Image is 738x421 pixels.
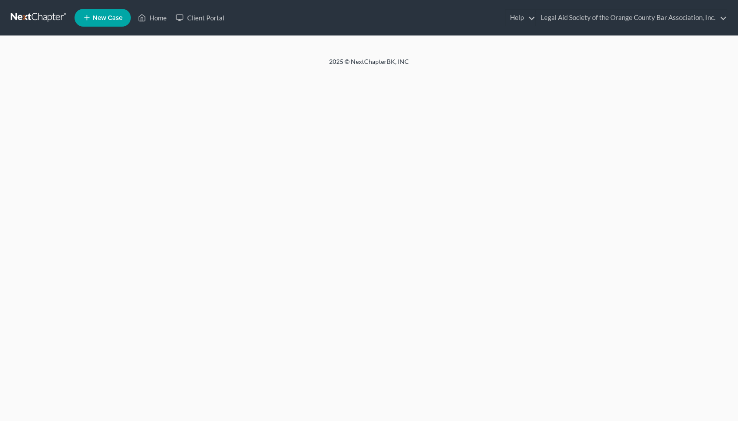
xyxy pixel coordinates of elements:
a: Legal Aid Society of the Orange County Bar Association, Inc. [536,10,727,26]
div: 2025 © NextChapterBK, INC [116,57,622,73]
new-legal-case-button: New Case [75,9,131,27]
a: Help [506,10,535,26]
a: Client Portal [171,10,229,26]
a: Home [133,10,171,26]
